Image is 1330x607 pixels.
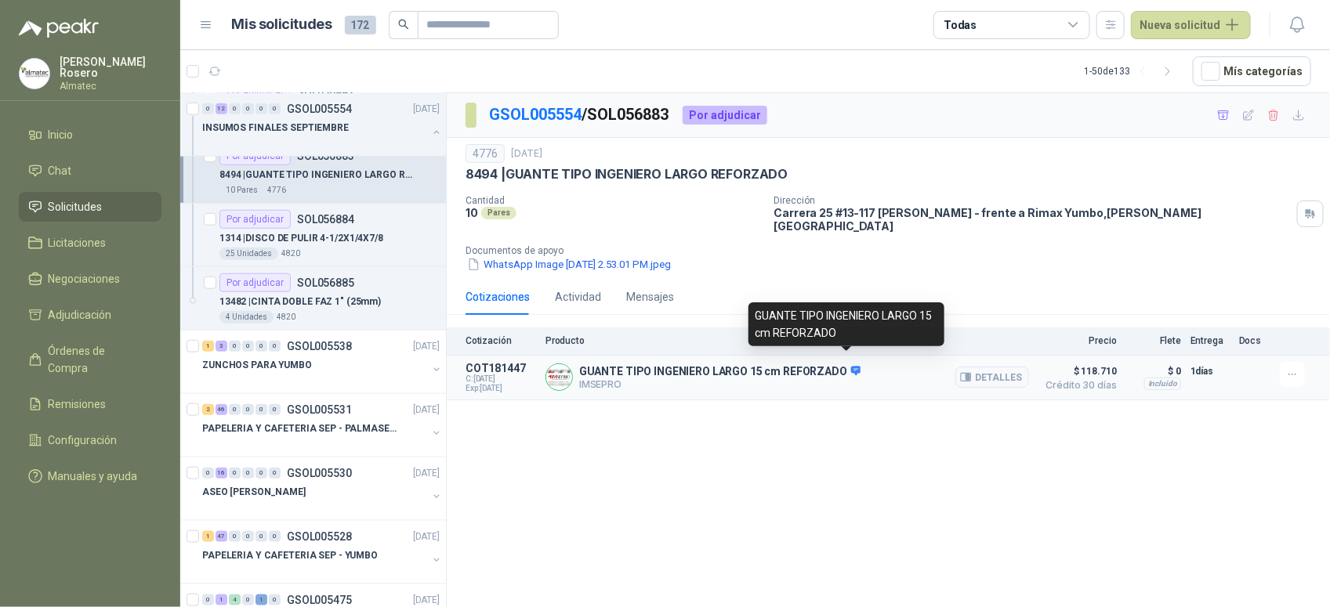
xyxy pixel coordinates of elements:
[49,396,107,413] span: Remisiones
[287,404,352,415] p: GSOL005531
[216,404,227,415] div: 46
[1038,335,1117,346] p: Precio
[202,121,349,135] p: INSUMOS FINALES SEPTIEMBRE
[242,404,254,415] div: 0
[466,288,530,305] div: Cotizaciones
[49,126,74,143] span: Inicio
[49,162,72,179] span: Chat
[267,184,286,197] p: 4776
[60,56,161,78] p: [PERSON_NAME] Rosero
[466,166,788,182] p: 8494 | GUANTE TIPO INGENIERO LARGO REFORZADO
[219,184,264,197] div: 10 Pares
[466,206,478,219] p: 10
[774,195,1291,206] p: Dirección
[20,59,49,89] img: Company Logo
[255,594,267,605] div: 1
[466,362,536,374] p: COT181447
[546,364,572,390] img: Company Logo
[255,531,267,542] div: 0
[489,105,582,124] a: GSOL005554
[944,16,977,34] div: Todas
[345,16,376,34] span: 172
[774,206,1291,233] p: Carrera 25 #13-117 [PERSON_NAME] - frente a Rimax Yumbo , [PERSON_NAME][GEOGRAPHIC_DATA]
[19,19,99,38] img: Logo peakr
[19,228,161,258] a: Licitaciones
[202,103,214,114] div: 0
[242,341,254,352] div: 0
[1239,335,1270,346] p: Docs
[481,207,516,219] div: Pares
[216,531,227,542] div: 47
[242,594,254,605] div: 0
[180,204,446,267] a: Por adjudicarSOL0568841314 |DISCO DE PULIR 4-1/2X1/4X7/825 Unidades4820
[269,531,281,542] div: 0
[398,19,409,30] span: search
[269,404,281,415] div: 0
[49,342,147,377] span: Órdenes de Compra
[229,341,241,352] div: 0
[511,146,542,161] p: [DATE]
[49,270,121,287] span: Negociaciones
[297,214,354,225] p: SOL056884
[60,81,161,91] p: Almatec
[1126,335,1181,346] p: Flete
[219,294,381,309] p: 13482 | CINTA DOBLE FAZ 1" (25mm)
[287,531,352,542] p: GSOL005528
[242,531,254,542] div: 0
[413,339,440,354] p: [DATE]
[216,103,227,114] div: 12
[219,231,383,246] p: 1314 | DISCO DE PULIR 4-1/2X1/4X7/8
[219,247,278,260] div: 25 Unidades
[19,120,161,150] a: Inicio
[579,365,861,379] p: GUANTE TIPO INGENIERO LARGO 15 cm REFORZADO
[297,150,354,161] p: SOL056883
[232,13,332,36] h1: Mis solicitudes
[216,468,227,479] div: 16
[269,103,281,114] div: 0
[229,103,241,114] div: 0
[1131,11,1251,39] button: Nueva solicitud
[1038,362,1117,381] span: $ 118.710
[255,341,267,352] div: 0
[202,99,443,150] a: 0 12 0 0 0 0 GSOL005554[DATE] INSUMOS FINALES SEPTIEMBRE
[202,594,214,605] div: 0
[19,264,161,294] a: Negociaciones
[180,140,446,204] a: Por adjudicarSOL0568838494 |GUANTE TIPO INGENIERO LARGO REFORZADO10 Pares4776
[19,336,161,383] a: Órdenes de Compra
[229,531,241,542] div: 0
[202,404,214,415] div: 2
[216,341,227,352] div: 3
[277,311,295,323] p: 4820
[466,374,536,384] span: C: [DATE]
[255,468,267,479] div: 0
[202,531,214,542] div: 1
[19,300,161,330] a: Adjudicación
[202,341,214,352] div: 1
[19,461,161,491] a: Manuales y ayuda
[466,245,1324,256] p: Documentos de apoyo
[202,468,214,479] div: 0
[202,527,443,577] a: 1 47 0 0 0 0 GSOL005528[DATE] PAPELERIA Y CAFETERIA SEP - YUMBO
[466,335,536,346] p: Cotización
[219,210,291,229] div: Por adjudicar
[19,192,161,222] a: Solicitudes
[748,302,944,346] div: GUANTE TIPO INGENIERO LARGO 15 cm REFORZADO
[202,358,312,373] p: ZUNCHOS PARA YUMBO
[229,468,241,479] div: 0
[219,273,291,292] div: Por adjudicar
[229,594,241,605] div: 4
[1144,378,1181,390] div: Incluido
[49,432,118,449] span: Configuración
[287,468,352,479] p: GSOL005530
[287,103,352,114] p: GSOL005554
[269,341,281,352] div: 0
[1190,335,1230,346] p: Entrega
[19,156,161,186] a: Chat
[413,529,440,544] p: [DATE]
[683,106,767,125] div: Por adjudicar
[466,384,536,393] span: Exp: [DATE]
[413,403,440,417] p: [DATE]
[229,404,241,415] div: 0
[202,400,443,450] a: 2 46 0 0 0 0 GSOL005531[DATE] PAPELERIA Y CAFETERIA SEP - PALMASECA
[1126,362,1181,381] p: $ 0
